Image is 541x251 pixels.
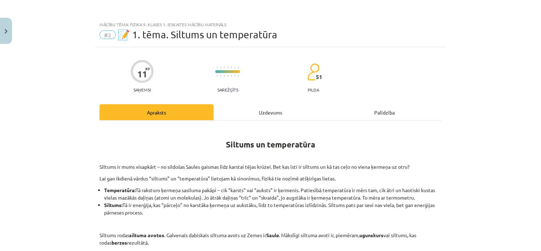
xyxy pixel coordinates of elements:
[99,104,213,120] div: Apraksts
[308,87,319,92] p: pilda
[104,202,123,208] b: Siltums:
[226,139,315,150] strong: Siltums un temperatūra
[99,175,442,182] p: Lai gan ikdienā vārdus “siltums” un “temperatūra” lietojam kā sinonīmus, fizikā tie nozīmē atšķir...
[227,75,228,77] img: icon-short-line-57e1e144782c952c97e751825c79c345078a6d821885a25fce030b3d8c18986b.svg
[220,75,221,77] img: icon-short-line-57e1e144782c952c97e751825c79c345078a6d821885a25fce030b3d8c18986b.svg
[104,187,136,193] b: Temperatūra:
[104,186,442,201] li: Tā raksturo ķermeņa sasiluma pakāpi – cik “karsts” vai “auksts” ir ķermenis. Patiesībā temperatūr...
[131,87,154,92] p: Saņemsi
[217,67,217,68] img: icon-short-line-57e1e144782c952c97e751825c79c345078a6d821885a25fce030b3d8c18986b.svg
[137,69,147,79] div: 11
[217,75,217,77] img: icon-short-line-57e1e144782c952c97e751825c79c345078a6d821885a25fce030b3d8c18986b.svg
[99,22,442,27] div: Mācību tēma: Fizika 9. klases 1. ieskaites mācību materiāls
[213,104,328,120] div: Uzdevums
[145,67,150,71] span: XP
[359,232,383,238] b: ugunskurs
[5,29,7,34] img: icon-close-lesson-0947bae3869378f0d4975bcd49f059093ad1ed9edebbc8119c70593378902aed.svg
[227,67,228,68] img: icon-short-line-57e1e144782c952c97e751825c79c345078a6d821885a25fce030b3d8c18986b.svg
[112,239,127,246] b: berzes
[99,232,442,246] p: Siltums rodas . Galvenais dabiskais siltuma avots uz Zemes ir . Mākslīgi siltuma avoti ir, piemēr...
[231,75,232,77] img: icon-short-line-57e1e144782c952c97e751825c79c345078a6d821885a25fce030b3d8c18986b.svg
[316,74,322,80] span: 51
[238,75,239,77] img: icon-short-line-57e1e144782c952c97e751825c79c345078a6d821885a25fce030b3d8c18986b.svg
[99,163,442,171] p: Siltums ir mums visapkārt – no sildošas Saules gaismas līdz karstai tējas krūzei. Bet kas īsti ir...
[220,67,221,68] img: icon-short-line-57e1e144782c952c97e751825c79c345078a6d821885a25fce030b3d8c18986b.svg
[328,104,442,120] div: Palīdzība
[99,30,116,39] span: #2
[231,67,232,68] img: icon-short-line-57e1e144782c952c97e751825c79c345078a6d821885a25fce030b3d8c18986b.svg
[307,63,319,81] img: students-c634bb4e5e11cddfef0936a35e636f08e4e9abd3cc4e673bd6f9a4125e45ecb1.svg
[129,232,164,238] b: siltuma avotos
[224,75,224,77] img: icon-short-line-57e1e144782c952c97e751825c79c345078a6d821885a25fce030b3d8c18986b.svg
[118,29,277,40] span: 📝 1. tēma. Siltums un temperatūra
[104,201,442,216] li: Tā ir enerģija, kas “pārceļo” no karstāka ķermeņa uz aukstāku, līdz to temperatūras izlīdzinās. S...
[266,232,279,238] b: Saule
[217,87,238,92] p: Sarežģīts
[224,67,224,68] img: icon-short-line-57e1e144782c952c97e751825c79c345078a6d821885a25fce030b3d8c18986b.svg
[238,67,239,68] img: icon-short-line-57e1e144782c952c97e751825c79c345078a6d821885a25fce030b3d8c18986b.svg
